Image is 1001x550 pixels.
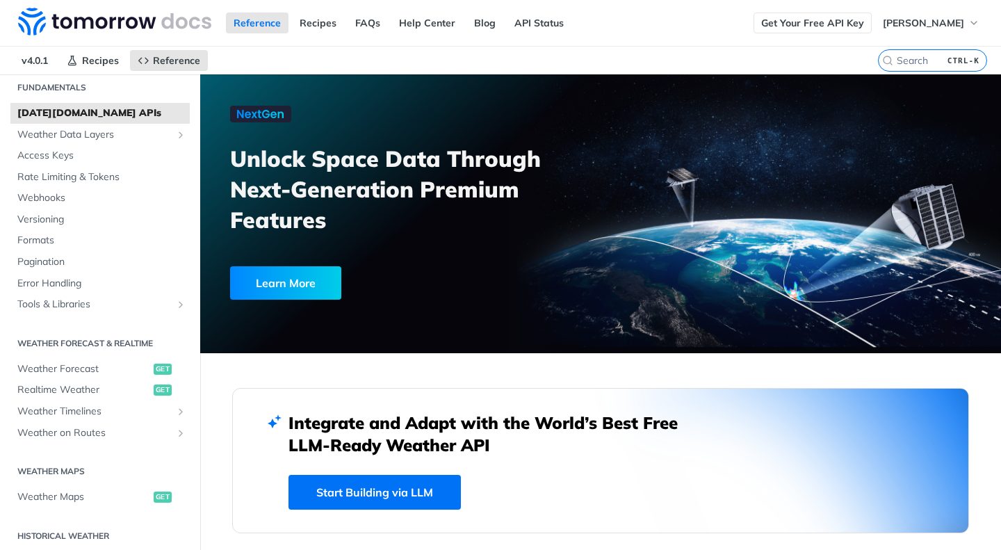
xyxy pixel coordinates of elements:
[17,362,150,376] span: Weather Forecast
[17,255,186,269] span: Pagination
[10,273,190,294] a: Error Handling
[230,143,616,235] h3: Unlock Space Data Through Next-Generation Premium Features
[10,359,190,380] a: Weather Forecastget
[175,428,186,439] button: Show subpages for Weather on Routes
[17,298,172,312] span: Tools & Libraries
[153,54,200,67] span: Reference
[17,128,172,142] span: Weather Data Layers
[17,405,172,419] span: Weather Timelines
[17,426,172,440] span: Weather on Routes
[10,337,190,350] h2: Weather Forecast & realtime
[230,106,291,122] img: NextGen
[754,13,872,33] a: Get Your Free API Key
[17,149,186,163] span: Access Keys
[507,13,571,33] a: API Status
[10,487,190,508] a: Weather Mapsget
[10,209,190,230] a: Versioning
[292,13,344,33] a: Recipes
[875,13,987,33] button: [PERSON_NAME]
[175,129,186,140] button: Show subpages for Weather Data Layers
[154,492,172,503] span: get
[10,103,190,124] a: [DATE][DOMAIN_NAME] APIs
[10,380,190,401] a: Realtime Weatherget
[10,465,190,478] h2: Weather Maps
[10,530,190,542] h2: Historical Weather
[230,266,539,300] a: Learn More
[226,13,288,33] a: Reference
[82,54,119,67] span: Recipes
[154,385,172,396] span: get
[883,17,964,29] span: [PERSON_NAME]
[17,383,150,397] span: Realtime Weather
[59,50,127,71] a: Recipes
[175,406,186,417] button: Show subpages for Weather Timelines
[10,145,190,166] a: Access Keys
[10,167,190,188] a: Rate Limiting & Tokens
[10,124,190,145] a: Weather Data LayersShow subpages for Weather Data Layers
[10,230,190,251] a: Formats
[154,364,172,375] span: get
[10,423,190,444] a: Weather on RoutesShow subpages for Weather on Routes
[130,50,208,71] a: Reference
[391,13,463,33] a: Help Center
[348,13,388,33] a: FAQs
[10,294,190,315] a: Tools & LibrariesShow subpages for Tools & Libraries
[10,188,190,209] a: Webhooks
[14,50,56,71] span: v4.0.1
[17,191,186,205] span: Webhooks
[10,401,190,422] a: Weather TimelinesShow subpages for Weather Timelines
[17,170,186,184] span: Rate Limiting & Tokens
[466,13,503,33] a: Blog
[882,55,893,66] svg: Search
[230,266,341,300] div: Learn More
[17,213,186,227] span: Versioning
[17,277,186,291] span: Error Handling
[17,490,150,504] span: Weather Maps
[288,412,699,456] h2: Integrate and Adapt with the World’s Best Free LLM-Ready Weather API
[18,8,211,35] img: Tomorrow.io Weather API Docs
[10,252,190,273] a: Pagination
[17,106,186,120] span: [DATE][DOMAIN_NAME] APIs
[175,299,186,310] button: Show subpages for Tools & Libraries
[10,81,190,94] h2: Fundamentals
[17,234,186,248] span: Formats
[288,475,461,510] a: Start Building via LLM
[944,54,983,67] kbd: CTRL-K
